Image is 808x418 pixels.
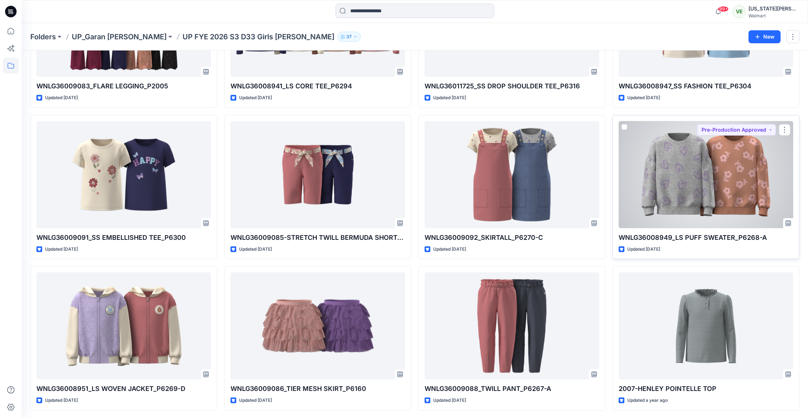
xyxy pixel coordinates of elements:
[36,384,211,394] p: WNLG36008951_LS WOVEN JACKET_P6269-D
[239,246,272,253] p: Updated [DATE]
[337,32,361,42] button: 37
[627,397,668,404] p: Updated a year ago
[36,121,211,228] a: WNLG36009091_SS EMBELLISHED TEE_P6300
[718,6,729,12] span: 99+
[619,121,793,228] a: WNLG36008949_LS PUFF SWEATER_P6268-A
[433,397,466,404] p: Updated [DATE]
[230,233,405,243] p: WNLG36009085-STRETCH TWILL BERMUDA SHORT_P6323-A
[45,246,78,253] p: Updated [DATE]
[748,4,799,13] div: [US_STATE][PERSON_NAME]
[230,384,405,394] p: WNLG36009086_TIER MESH SKIRT_P6160
[230,272,405,379] a: WNLG36009086_TIER MESH SKIRT_P6160
[230,81,405,91] p: WNLG36008941_LS CORE TEE_P6294
[619,81,793,91] p: WNLG36008947_SS FASHION TEE_P6304
[183,32,334,42] p: UP FYE 2026 S3 D33 Girls [PERSON_NAME]
[72,32,167,42] a: UP_Garan [PERSON_NAME]
[45,94,78,102] p: Updated [DATE]
[230,121,405,228] a: WNLG36009085-STRETCH TWILL BERMUDA SHORT_P6323-A
[733,5,746,18] div: VE
[433,246,466,253] p: Updated [DATE]
[346,33,352,41] p: 37
[619,233,793,243] p: WNLG36008949_LS PUFF SWEATER_P6268-A
[425,272,599,379] a: WNLG36009088_TWILL PANT_P6267-A
[36,233,211,243] p: WNLG36009091_SS EMBELLISHED TEE_P6300
[239,94,272,102] p: Updated [DATE]
[425,384,599,394] p: WNLG36009088_TWILL PANT_P6267-A
[433,94,466,102] p: Updated [DATE]
[627,246,660,253] p: Updated [DATE]
[627,94,660,102] p: Updated [DATE]
[425,233,599,243] p: WNLG36009092_SKIRTALL_P6270-C
[36,81,211,91] p: WNLG36009083_FLARE LEGGING_P2005
[36,272,211,379] a: WNLG36008951_LS WOVEN JACKET_P6269-D
[30,32,56,42] a: Folders
[425,121,599,228] a: WNLG36009092_SKIRTALL_P6270-C
[619,272,793,379] a: 2007-HENLEY POINTELLE TOP
[45,397,78,404] p: Updated [DATE]
[239,397,272,404] p: Updated [DATE]
[748,30,781,43] button: New
[748,13,799,18] div: Walmart
[425,81,599,91] p: WNLG36011725_SS DROP SHOULDER TEE_P6316
[619,384,793,394] p: 2007-HENLEY POINTELLE TOP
